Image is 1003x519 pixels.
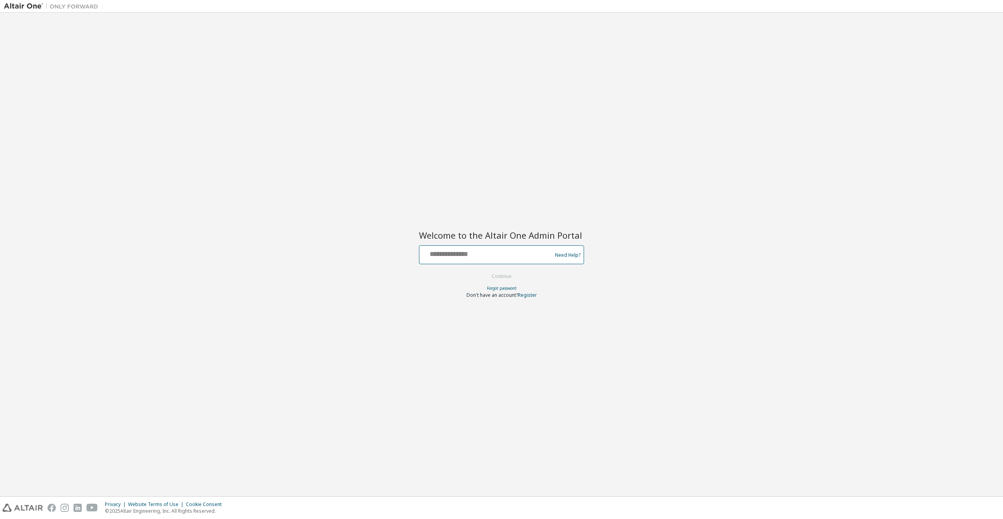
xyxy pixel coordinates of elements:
span: Don't have an account? [467,292,518,298]
img: altair_logo.svg [2,504,43,512]
img: Altair One [4,2,102,10]
img: linkedin.svg [73,504,82,512]
p: © 2025 Altair Engineering, Inc. All Rights Reserved. [105,508,226,514]
h2: Welcome to the Altair One Admin Portal [419,230,584,241]
div: Website Terms of Use [128,501,186,508]
img: youtube.svg [86,504,98,512]
a: Register [518,292,537,298]
div: Cookie Consent [186,501,226,508]
img: instagram.svg [61,504,69,512]
a: Forgot password [487,285,516,291]
div: Privacy [105,501,128,508]
img: facebook.svg [48,504,56,512]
